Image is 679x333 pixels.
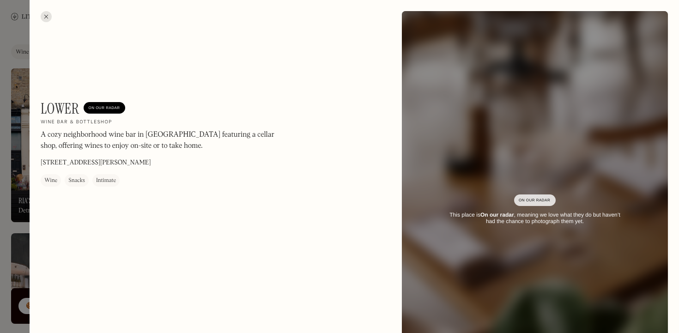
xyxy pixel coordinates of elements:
h2: Wine bar & bottleshop [41,120,112,126]
div: This place is , meaning we love what they do but haven’t had the chance to photograph them yet. [444,212,625,225]
div: Snacks [68,176,85,186]
div: Wine [44,176,57,186]
div: Intimate [96,176,116,186]
h1: Lower [41,100,79,117]
p: A cozy neighborhood wine bar in [GEOGRAPHIC_DATA] featuring a cellar shop, offering wines to enjo... [41,130,290,152]
div: On Our Radar [519,196,551,205]
strong: On our radar [480,212,514,218]
div: On Our Radar [88,104,121,113]
p: [STREET_ADDRESS][PERSON_NAME] [41,158,151,168]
